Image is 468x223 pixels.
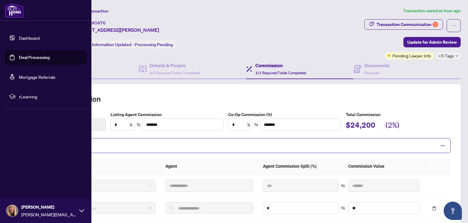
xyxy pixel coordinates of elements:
[444,202,462,220] button: Open asap
[21,204,76,210] span: [PERSON_NAME]
[341,206,345,210] span: swap
[6,205,18,217] img: Profile Icon
[50,181,152,190] span: Primary
[341,184,345,188] span: swap
[136,122,141,127] span: swap
[258,158,343,175] th: Agent Commission Split (%)
[19,55,50,60] a: Deal Processing
[433,22,438,27] div: 12
[343,158,424,175] th: Commission Value
[76,8,108,14] span: View Transaction
[150,71,200,75] span: 3/3 Required Fields Completed
[364,62,390,69] h4: Documents
[403,37,461,47] button: Update for Admin Review
[452,24,456,28] span: ellipsis
[92,20,106,26] span: 45876
[364,71,379,75] span: Required
[346,111,451,118] h5: Total Commission
[255,62,306,69] h4: Commission
[385,120,399,132] h2: (2%)
[169,206,173,210] img: search_icon
[111,111,223,118] label: Listing Agent Commission
[438,52,454,59] span: +5 Tags
[254,122,258,127] span: swap
[161,158,258,175] th: Agent
[455,54,458,57] span: down
[19,74,55,80] a: Mortgage Referrals
[19,35,40,41] a: Dashboard
[42,138,451,153] div: Split Commission
[150,62,200,69] h4: Details & People
[432,206,436,210] span: delete
[346,120,375,132] h2: $24,200
[5,3,24,18] img: logo
[377,20,438,29] div: Transaction Communication
[392,52,431,59] span: Pending Lawyer Info
[19,93,82,100] span: rLearning
[407,37,457,47] span: Update for Admin Review
[440,143,445,148] span: minus
[228,111,341,118] label: Co-Op Commission (%)
[403,7,461,14] article: Transaction saved an hour ago
[364,19,443,30] button: Transaction Communication12
[42,158,161,175] th: Type
[76,26,159,34] span: [STREET_ADDRESS][PERSON_NAME]
[50,203,152,213] span: RAHR Agent
[21,211,76,218] span: [PERSON_NAME][EMAIL_ADDRESS][DOMAIN_NAME]
[255,71,306,75] span: 1/1 Required Fields Completed
[92,42,173,47] span: Information Updated - Processing Pending
[76,40,175,49] div: Status:
[42,94,451,104] h2: Total Commission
